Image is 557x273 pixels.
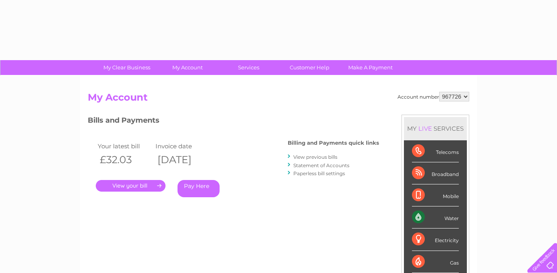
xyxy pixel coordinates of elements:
div: Electricity [412,229,459,251]
div: Account number [398,92,469,101]
a: Make A Payment [337,60,404,75]
td: Your latest bill [96,141,153,152]
div: Water [412,206,459,229]
div: Gas [412,251,459,273]
div: Broadband [412,162,459,184]
th: [DATE] [153,152,211,168]
div: LIVE [417,125,434,132]
h2: My Account [88,92,469,107]
div: Mobile [412,184,459,206]
div: MY SERVICES [404,117,467,140]
td: Invoice date [153,141,211,152]
a: My Clear Business [94,60,160,75]
div: Telecoms [412,140,459,162]
a: Statement of Accounts [293,162,349,168]
h4: Billing and Payments quick links [288,140,379,146]
a: . [96,180,165,192]
a: My Account [155,60,221,75]
a: Pay Here [178,180,220,197]
a: Paperless bill settings [293,170,345,176]
a: Customer Help [276,60,343,75]
a: Services [216,60,282,75]
h3: Bills and Payments [88,115,379,129]
th: £32.03 [96,152,153,168]
a: View previous bills [293,154,337,160]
